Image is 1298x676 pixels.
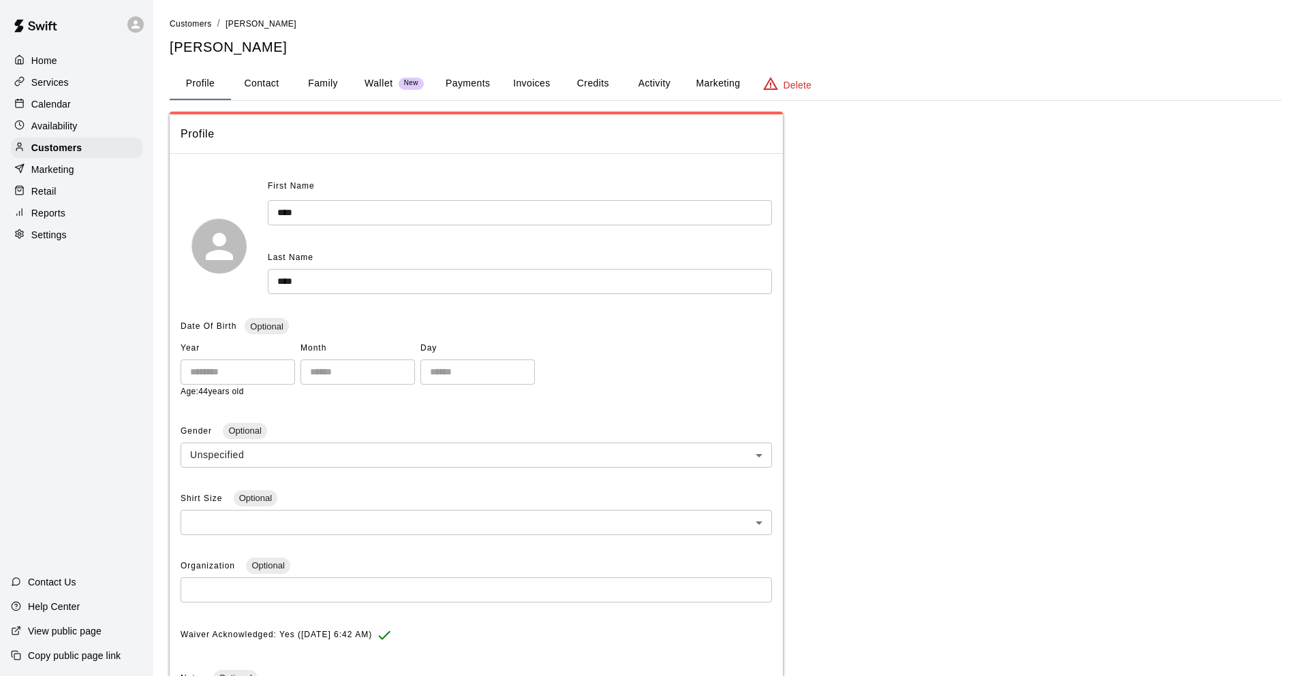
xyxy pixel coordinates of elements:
[245,321,288,332] span: Optional
[170,67,231,100] button: Profile
[170,67,1282,100] div: basic tabs example
[11,50,142,71] a: Home
[31,141,82,155] p: Customers
[268,253,313,262] span: Last Name
[246,560,290,570] span: Optional
[11,94,142,114] a: Calendar
[234,493,277,503] span: Optional
[181,125,772,143] span: Profile
[170,19,212,29] span: Customers
[31,76,69,89] p: Services
[170,18,212,29] a: Customers
[28,624,102,638] p: View public page
[31,163,74,176] p: Marketing
[31,228,67,242] p: Settings
[11,116,142,136] a: Availability
[28,575,76,589] p: Contact Us
[292,67,354,100] button: Family
[11,138,142,158] a: Customers
[28,600,80,613] p: Help Center
[562,67,623,100] button: Credits
[435,67,501,100] button: Payments
[231,67,292,100] button: Contact
[181,426,215,436] span: Gender
[181,387,244,396] span: Age: 44 years old
[181,494,226,503] span: Shirt Size
[31,119,78,133] p: Availability
[11,159,142,180] a: Marketing
[365,76,393,91] p: Wallet
[11,225,142,245] a: Settings
[28,649,121,662] p: Copy public page link
[181,561,238,570] span: Organization
[181,338,295,359] span: Year
[31,184,57,198] p: Retail
[11,203,142,223] a: Reports
[268,176,315,197] span: First Name
[784,78,812,92] p: Delete
[31,54,57,67] p: Home
[300,338,415,359] span: Month
[31,206,65,220] p: Reports
[623,67,685,100] button: Activity
[685,67,751,100] button: Marketing
[226,19,296,29] span: [PERSON_NAME]
[399,79,424,88] span: New
[217,16,220,31] li: /
[170,16,1282,31] nav: breadcrumb
[181,442,772,468] div: Unspecified
[223,425,266,436] span: Optional
[181,624,372,646] span: Waiver Acknowledged: Yes ([DATE] 6:42 AM)
[11,72,142,93] a: Services
[181,321,236,331] span: Date Of Birth
[501,67,562,100] button: Invoices
[31,97,71,111] p: Calendar
[11,181,142,202] a: Retail
[170,38,1282,57] h5: [PERSON_NAME]
[420,338,535,359] span: Day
